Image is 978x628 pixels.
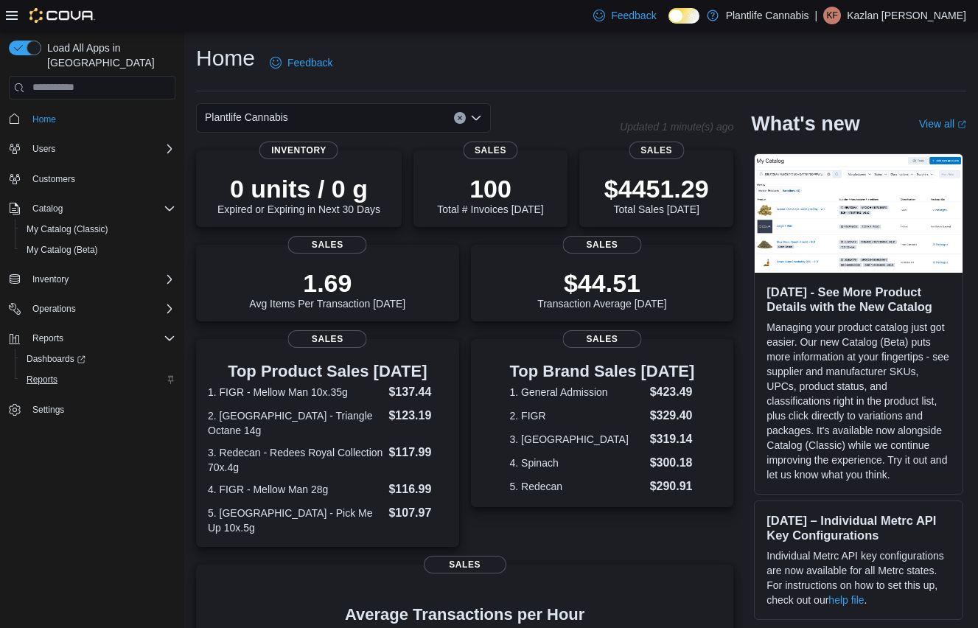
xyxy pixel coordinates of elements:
span: Sales [562,330,641,348]
span: Settings [27,400,175,419]
button: Inventory [3,269,181,290]
a: Dashboards [21,350,91,368]
dt: 5. Redecan [510,479,644,494]
p: Kazlan [PERSON_NAME] [847,7,966,24]
span: My Catalog (Beta) [27,244,98,256]
span: Users [27,140,175,158]
dd: $117.99 [388,444,447,461]
dd: $300.18 [650,454,695,472]
span: Customers [27,170,175,188]
div: Transaction Average [DATE] [537,268,667,310]
span: Sales [288,236,367,254]
span: Catalog [27,200,175,217]
div: Total Sales [DATE] [604,174,709,215]
div: Kazlan Foisy-Lentz [823,7,841,24]
h4: Average Transactions per Hour [208,606,722,624]
dt: 3. Redecan - Redees Royal Collection 70x.4g [208,445,383,475]
dd: $123.19 [388,407,447,425]
button: Users [27,140,61,158]
button: Reports [3,328,181,349]
button: Customers [3,168,181,189]
svg: External link [957,120,966,129]
button: Clear input [454,112,466,124]
span: Dashboards [21,350,175,368]
a: Home [27,111,62,128]
span: Sales [424,556,506,573]
span: Users [32,143,55,155]
span: Sales [562,236,641,254]
span: Home [32,114,56,125]
button: Users [3,139,181,159]
span: Dashboards [27,353,85,365]
p: 100 [437,174,543,203]
a: Dashboards [15,349,181,369]
span: Feedback [611,8,656,23]
span: Inventory [32,273,69,285]
button: My Catalog (Beta) [15,240,181,260]
span: My Catalog (Beta) [21,241,175,259]
button: Reports [27,329,69,347]
span: Reports [21,371,175,388]
p: Updated 1 minute(s) ago [620,121,733,133]
h3: [DATE] – Individual Metrc API Key Configurations [766,513,951,542]
p: $44.51 [537,268,667,298]
button: Operations [3,299,181,319]
a: Reports [21,371,63,388]
button: Open list of options [470,112,482,124]
div: Total # Invoices [DATE] [437,174,543,215]
button: Settings [3,399,181,420]
button: My Catalog (Classic) [15,219,181,240]
img: Cova [29,8,95,23]
p: $4451.29 [604,174,709,203]
button: Catalog [3,198,181,219]
span: Catalog [32,203,63,214]
dd: $423.49 [650,383,695,401]
p: Plantlife Cannabis [726,7,809,24]
span: Inventory [27,271,175,288]
span: Operations [27,300,175,318]
a: View allExternal link [919,118,966,130]
span: KF [826,7,837,24]
button: Operations [27,300,82,318]
h1: Home [196,43,255,73]
dt: 4. Spinach [510,456,644,470]
dd: $107.97 [388,504,447,522]
dd: $290.91 [650,478,695,495]
button: Inventory [27,271,74,288]
input: Dark Mode [668,8,699,24]
span: Reports [27,329,175,347]
div: Avg Items Per Transaction [DATE] [249,268,405,310]
a: My Catalog (Classic) [21,220,114,238]
dt: 1. FIGR - Mellow Man 10x.35g [208,385,383,400]
dd: $329.40 [650,407,695,425]
span: Operations [32,303,76,315]
div: Expired or Expiring in Next 30 Days [217,174,380,215]
h3: Top Product Sales [DATE] [208,363,447,380]
dd: $137.44 [388,383,447,401]
dd: $116.99 [388,481,447,498]
h3: [DATE] - See More Product Details with the New Catalog [766,285,951,314]
nav: Complex example [9,102,175,459]
a: Feedback [264,48,338,77]
span: Plantlife Cannabis [205,108,288,126]
span: Settings [32,404,64,416]
p: Managing your product catalog just got easier. Our new Catalog (Beta) puts more information at yo... [766,320,951,482]
a: help file [828,594,864,606]
span: Customers [32,173,75,185]
p: 0 units / 0 g [217,174,380,203]
a: Feedback [587,1,662,30]
span: Sales [288,330,367,348]
span: Sales [463,142,518,159]
a: Customers [27,170,81,188]
span: Feedback [287,55,332,70]
span: Load All Apps in [GEOGRAPHIC_DATA] [41,41,175,70]
span: Inventory [259,142,338,159]
dt: 2. [GEOGRAPHIC_DATA] - Triangle Octane 14g [208,408,383,438]
span: Home [27,110,175,128]
p: | [815,7,818,24]
span: My Catalog (Classic) [27,223,108,235]
dt: 3. [GEOGRAPHIC_DATA] [510,432,644,447]
a: My Catalog (Beta) [21,241,104,259]
dt: 1. General Admission [510,385,644,400]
